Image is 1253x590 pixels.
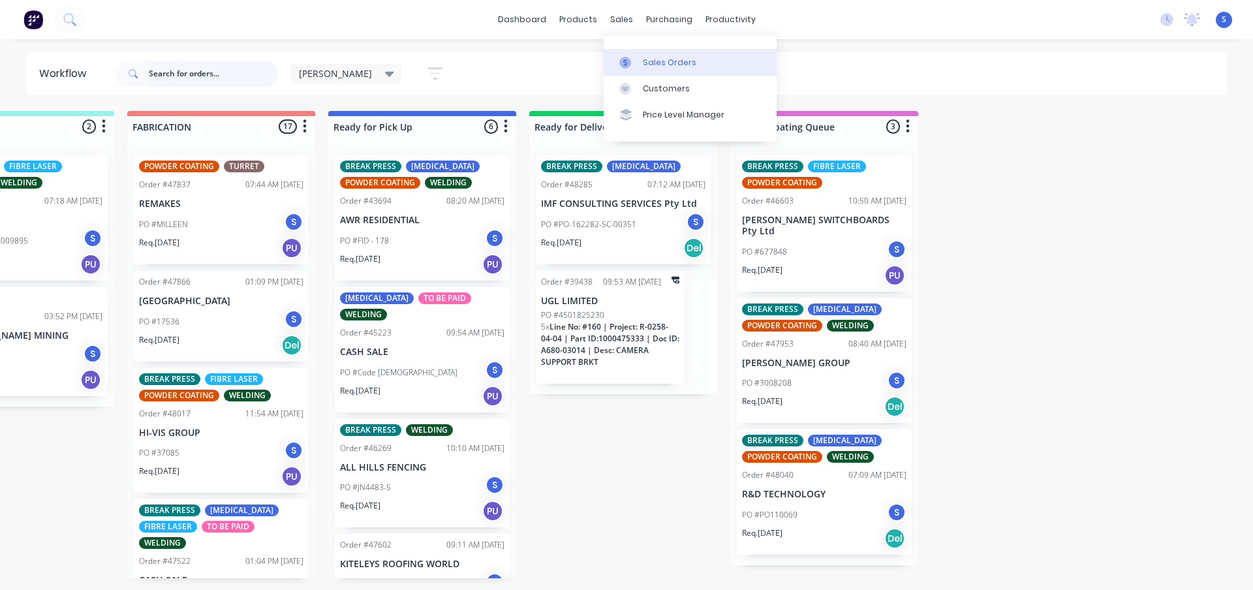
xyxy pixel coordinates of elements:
[245,408,303,420] div: 11:54 AM [DATE]
[139,296,303,307] p: [GEOGRAPHIC_DATA]
[607,161,681,172] div: [MEDICAL_DATA]
[44,195,102,207] div: 07:18 AM [DATE]
[134,155,309,264] div: POWDER COATINGTURRETOrder #4783707:44 AM [DATE]REMAKESPO #MILLEENSReq.[DATE]PU
[23,10,43,29] img: Factory
[446,539,504,551] div: 09:11 AM [DATE]
[742,396,782,407] p: Req. [DATE]
[485,360,504,380] div: S
[281,238,302,258] div: PU
[340,161,401,172] div: BREAK PRESS
[340,424,401,436] div: BREAK PRESS
[245,555,303,567] div: 01:04 PM [DATE]
[139,219,188,230] p: PO #MILLEEN
[808,161,866,172] div: FIBRE LASER
[139,465,179,477] p: Req. [DATE]
[340,385,380,397] p: Req. [DATE]
[553,10,604,29] div: products
[340,177,420,189] div: POWDER COATING
[446,195,504,207] div: 08:20 AM [DATE]
[224,390,271,401] div: WELDING
[482,386,503,407] div: PU
[4,161,62,172] div: FIBRE LASER
[340,235,389,247] p: PO #FID - 178
[284,441,303,460] div: S
[541,309,604,321] p: PO #4501825230
[340,367,457,379] p: PO #Code [DEMOGRAPHIC_DATA]
[827,320,874,332] div: WELDING
[884,265,905,286] div: PU
[340,253,380,265] p: Req. [DATE]
[485,228,504,248] div: S
[643,109,724,121] div: Price Level Manager
[139,505,200,516] div: BREAK PRESS
[742,489,906,500] p: R&D TECHNOLOGY
[299,67,372,80] span: [PERSON_NAME]
[737,298,912,424] div: BREAK PRESS[MEDICAL_DATA]POWDER COATINGWELDINGOrder #4795308:40 AM [DATE][PERSON_NAME] GROUPPO #3...
[425,177,472,189] div: WELDING
[39,66,93,82] div: Workflow
[827,451,874,463] div: WELDING
[742,469,794,481] div: Order #48040
[887,240,906,259] div: S
[340,539,392,551] div: Order #47602
[742,195,794,207] div: Order #46603
[284,309,303,329] div: S
[604,49,777,75] a: Sales Orders
[643,57,696,69] div: Sales Orders
[647,179,705,191] div: 07:12 AM [DATE]
[541,276,593,288] div: Order #39438
[139,447,179,459] p: PO #37085
[205,373,263,385] div: FIBRE LASER
[541,161,602,172] div: BREAK PRESS
[737,429,912,555] div: BREAK PRESS[MEDICAL_DATA]POWDER COATINGWELDINGOrder #4804007:09 AM [DATE]R&D TECHNOLOGYPO #PO1100...
[808,435,882,446] div: [MEDICAL_DATA]
[742,509,797,521] p: PO #PO110069
[536,271,685,384] div: Order #3943809:53 AM [DATE]UGL LIMITEDPO #45018252305xLine No: #160 | Project: R-0258-04-04 | Par...
[80,254,101,275] div: PU
[44,311,102,322] div: 03:52 PM [DATE]
[887,503,906,522] div: S
[340,482,391,493] p: PO #JN4483-5
[686,212,705,232] div: S
[340,442,392,454] div: Order #46269
[139,161,219,172] div: POWDER COATING
[808,303,882,315] div: [MEDICAL_DATA]
[139,373,200,385] div: BREAK PRESS
[202,521,255,533] div: TO BE PAID
[245,276,303,288] div: 01:09 PM [DATE]
[139,316,179,328] p: PO #17536
[245,179,303,191] div: 07:44 AM [DATE]
[340,309,387,320] div: WELDING
[134,368,309,493] div: BREAK PRESSFIBRE LASERPOWDER COATINGWELDINGOrder #4801711:54 AM [DATE]HI-VIS GROUPPO #37085SReq.[...
[541,321,549,332] span: 5 x
[742,215,906,237] p: [PERSON_NAME] SWITCHBOARDS Pty Ltd
[683,238,704,258] div: Del
[139,408,191,420] div: Order #48017
[742,303,803,315] div: BREAK PRESS
[491,10,553,29] a: dashboard
[80,369,101,390] div: PU
[340,462,504,473] p: ALL HILLS FENCING
[699,10,762,29] div: productivity
[887,371,906,390] div: S
[482,254,503,275] div: PU
[742,161,803,172] div: BREAK PRESS
[742,320,822,332] div: POWDER COATING
[139,427,303,439] p: HI-VIS GROUP
[139,521,197,533] div: FIBRE LASER
[742,264,782,276] p: Req. [DATE]
[604,76,777,102] a: Customers
[742,377,792,389] p: PO #3008208
[541,219,636,230] p: PO #PO-162282-SC-00351
[281,335,302,356] div: Del
[139,237,179,249] p: Req. [DATE]
[340,559,504,570] p: KITELEYS ROOFING WORLD
[742,246,787,258] p: PO #677848
[482,501,503,521] div: PU
[205,505,279,516] div: [MEDICAL_DATA]
[541,237,581,249] p: Req. [DATE]
[742,527,782,539] p: Req. [DATE]
[406,424,453,436] div: WELDING
[541,179,593,191] div: Order #48285
[640,10,699,29] div: purchasing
